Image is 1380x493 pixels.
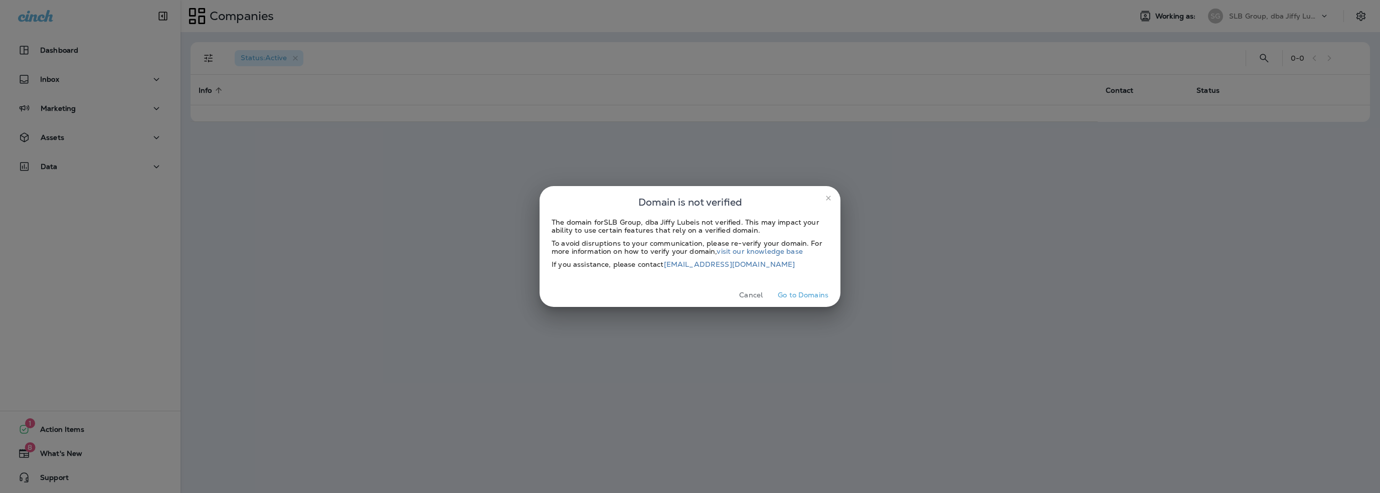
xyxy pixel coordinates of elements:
div: The domain for SLB Group, dba Jiffy Lube is not verified. This may impact your ability to use cer... [552,218,828,234]
div: If you assistance, please contact [552,260,828,268]
button: close [820,190,836,206]
button: Go to Domains [774,287,832,303]
div: To avoid disruptions to your communication, please re-verify your domain. For more information on... [552,239,828,255]
span: Domain is not verified [638,194,742,210]
a: visit our knowledge base [717,247,802,256]
button: Cancel [732,287,770,303]
a: [EMAIL_ADDRESS][DOMAIN_NAME] [664,260,795,269]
